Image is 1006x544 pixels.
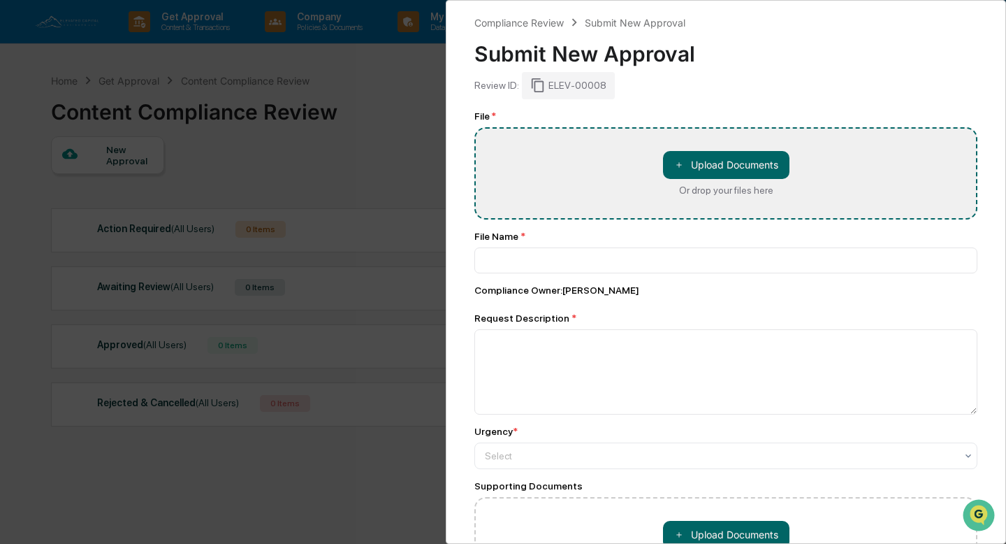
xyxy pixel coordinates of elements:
[585,17,685,29] div: Submit New Approval
[101,178,112,189] div: 🗄️
[14,29,254,52] p: How can we help?
[99,236,169,248] a: Powered byPylon
[663,151,789,179] button: Or drop your files here
[14,204,25,215] div: 🔎
[474,110,977,122] div: File
[48,107,229,121] div: Start new chat
[474,30,977,66] div: Submit New Approval
[522,72,615,99] div: ELEV-00008
[238,111,254,128] button: Start new chat
[14,107,39,132] img: 1746055101610-c473b297-6a78-478c-a979-82029cc54cd1
[474,426,518,437] div: Urgency
[115,176,173,190] span: Attestations
[8,171,96,196] a: 🖐️Preclearance
[674,528,684,541] span: ＋
[474,231,977,242] div: File Name
[961,498,999,536] iframe: Open customer support
[48,121,177,132] div: We're available if you need us!
[474,480,977,492] div: Supporting Documents
[139,237,169,248] span: Pylon
[474,285,977,296] div: Compliance Owner : [PERSON_NAME]
[14,178,25,189] div: 🖐️
[474,313,977,324] div: Request Description
[28,176,90,190] span: Preclearance
[8,197,94,222] a: 🔎Data Lookup
[674,158,684,171] span: ＋
[679,185,773,196] div: Or drop your files here
[474,80,519,91] div: Review ID:
[474,17,564,29] div: Compliance Review
[96,171,179,196] a: 🗄️Attestations
[28,203,88,217] span: Data Lookup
